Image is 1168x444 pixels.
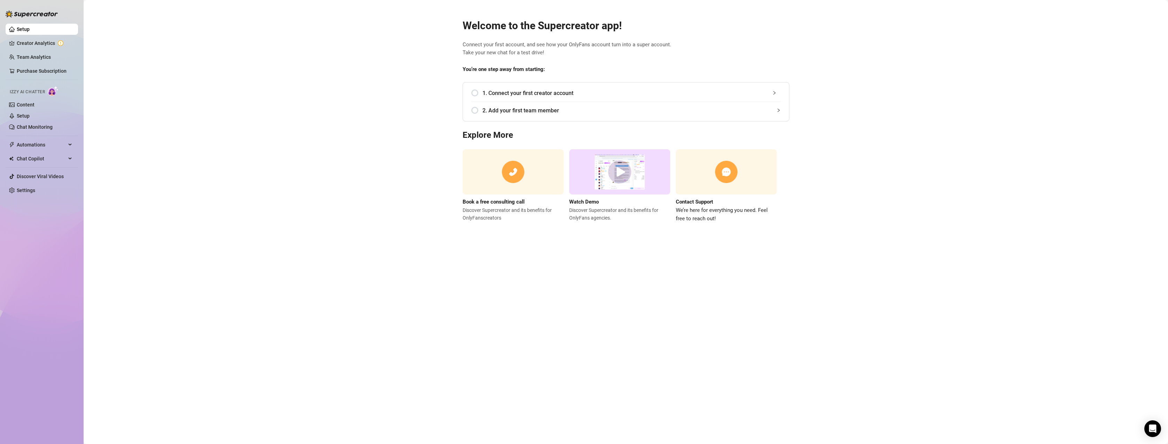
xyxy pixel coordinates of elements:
[471,85,781,102] div: 1. Connect your first creator account
[776,108,781,112] span: collapsed
[9,156,14,161] img: Chat Copilot
[463,199,525,205] strong: Book a free consulting call
[17,102,34,108] a: Content
[471,102,781,119] div: 2. Add your first team member
[9,142,15,148] span: thunderbolt
[17,26,30,32] a: Setup
[463,41,789,57] span: Connect your first account, and see how your OnlyFans account turn into a super account. Take you...
[482,89,781,97] span: 1. Connect your first creator account
[676,199,713,205] strong: Contact Support
[17,139,66,150] span: Automations
[463,66,545,72] strong: You’re one step away from starting:
[17,113,30,119] a: Setup
[6,10,58,17] img: logo-BBDzfeDw.svg
[463,149,564,195] img: consulting call
[17,153,66,164] span: Chat Copilot
[463,206,564,222] span: Discover Supercreator and its benefits for OnlyFans creators
[17,174,64,179] a: Discover Viral Videos
[569,149,670,195] img: supercreator demo
[569,206,670,222] span: Discover Supercreator and its benefits for OnlyFans agencies.
[463,130,789,141] h3: Explore More
[463,149,564,223] a: Book a free consulting callDiscover Supercreator and its benefits for OnlyFanscreators
[482,106,781,115] span: 2. Add your first team member
[569,149,670,223] a: Watch DemoDiscover Supercreator and its benefits for OnlyFans agencies.
[17,124,53,130] a: Chat Monitoring
[17,188,35,193] a: Settings
[17,54,51,60] a: Team Analytics
[48,86,59,96] img: AI Chatter
[1144,420,1161,437] div: Open Intercom Messenger
[676,206,777,223] span: We’re here for everything you need. Feel free to reach out!
[463,19,789,32] h2: Welcome to the Supercreator app!
[17,68,67,74] a: Purchase Subscription
[17,38,72,49] a: Creator Analytics exclamation-circle
[10,89,45,95] span: Izzy AI Chatter
[676,149,777,195] img: contact support
[569,199,599,205] strong: Watch Demo
[772,91,776,95] span: collapsed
